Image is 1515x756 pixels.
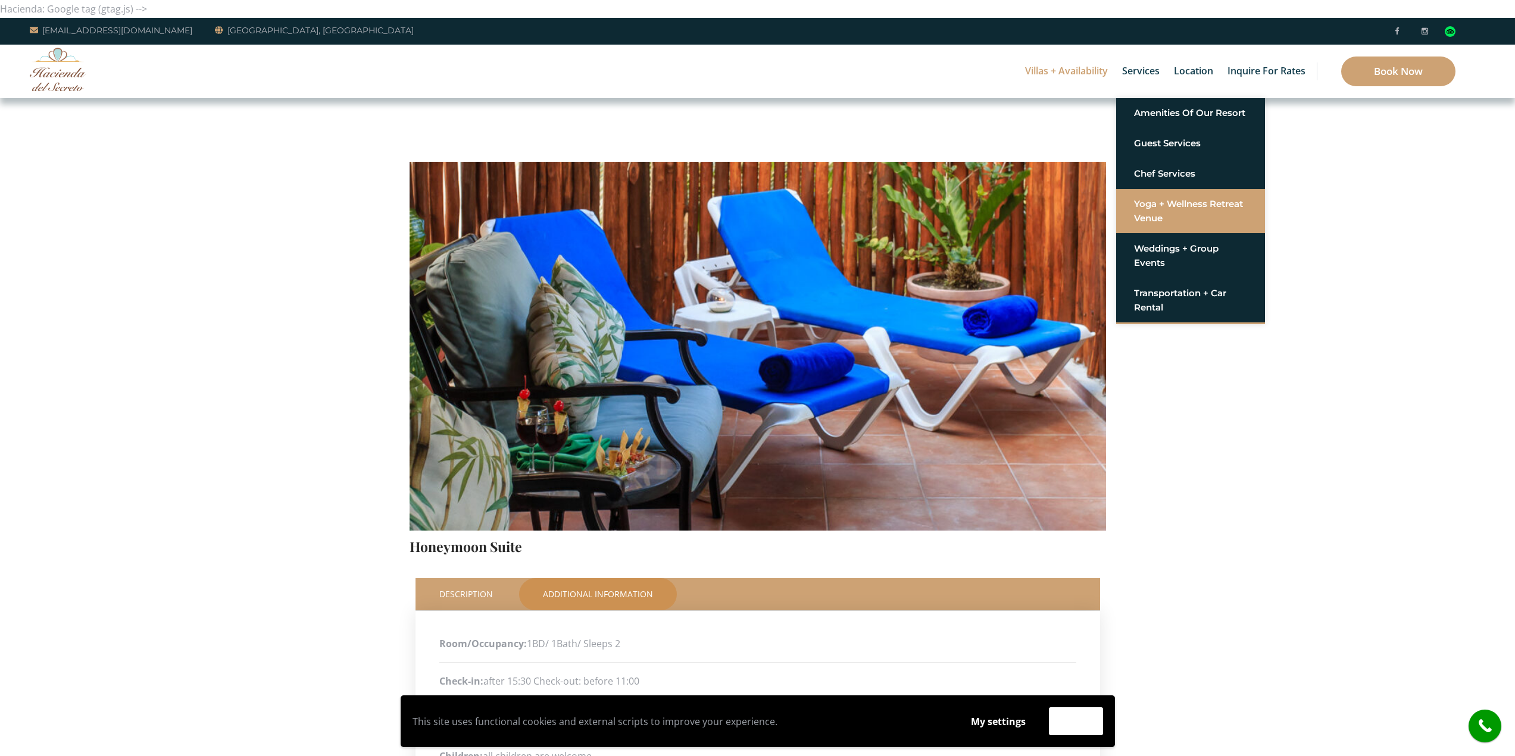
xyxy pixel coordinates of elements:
img: IMG_1313-1000x667.jpg [410,70,1106,534]
a: Services [1116,45,1166,98]
p: 1BD/ 1Bath/ Sleeps 2 [439,635,1076,653]
a: Yoga + Wellness Retreat Venue [1134,193,1247,229]
button: Accept [1049,707,1103,735]
p: This site uses functional cookies and external scripts to improve your experience. [413,713,948,730]
a: Additional Information [519,578,677,610]
a: Transportation + Car Rental [1134,283,1247,318]
img: Tripadvisor_logomark.svg [1445,26,1455,37]
a: Inquire for Rates [1222,45,1311,98]
a: call [1469,710,1501,742]
a: Villas + Availability [1019,45,1114,98]
a: Guest Services [1134,133,1247,154]
button: My settings [960,708,1037,735]
p: after 15:30 Check-out: before 11:00 [439,672,1076,690]
div: Read traveler reviews on Tripadvisor [1445,26,1455,37]
i: call [1472,713,1498,739]
strong: Room/Occupancy: [439,637,527,650]
a: Amenities of Our Resort [1134,102,1247,124]
a: [EMAIL_ADDRESS][DOMAIN_NAME] [30,23,192,37]
a: Location [1168,45,1219,98]
a: Chef Services [1134,163,1247,184]
a: [GEOGRAPHIC_DATA], [GEOGRAPHIC_DATA] [215,23,414,37]
a: Honeymoon Suite [410,537,522,556]
a: Weddings + Group Events [1134,238,1247,274]
a: Description [416,578,517,610]
a: Book Now [1341,57,1455,86]
strong: Check-in: [439,675,483,688]
img: Awesome Logo [30,48,86,91]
